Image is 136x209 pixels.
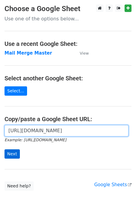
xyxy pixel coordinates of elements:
[5,149,20,159] input: Next
[5,50,52,56] a: Mail Merge Master
[106,180,136,209] iframe: Chat Widget
[5,75,131,82] h4: Select another Google Sheet:
[5,138,66,142] small: Example: [URL][DOMAIN_NAME]
[5,181,34,191] a: Need help?
[5,115,131,123] h4: Copy/paste a Google Sheet URL:
[5,4,131,13] h3: Choose a Google Sheet
[80,51,89,55] small: View
[5,16,131,22] p: Use one of the options below...
[74,50,89,56] a: View
[94,182,131,187] a: Google Sheets
[5,40,131,47] h4: Use a recent Google Sheet:
[5,86,27,96] a: Select...
[5,125,128,136] input: Paste your Google Sheet URL here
